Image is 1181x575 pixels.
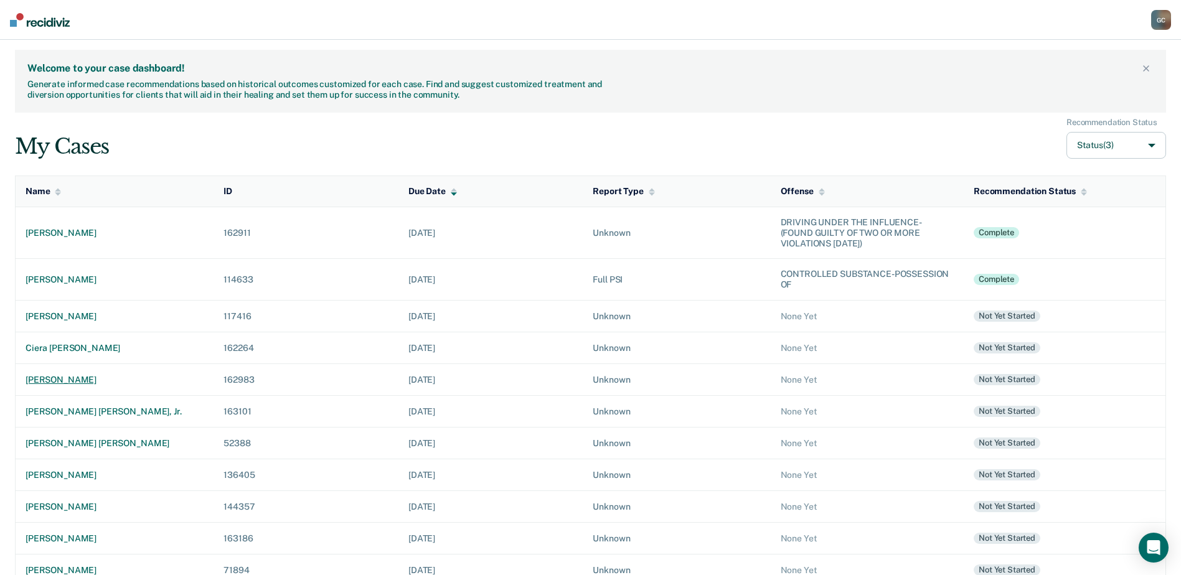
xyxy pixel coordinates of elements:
[583,363,770,395] td: Unknown
[398,522,583,554] td: [DATE]
[583,490,770,522] td: Unknown
[214,490,398,522] td: 144357
[974,374,1040,385] div: Not yet started
[398,300,583,332] td: [DATE]
[398,332,583,363] td: [DATE]
[15,134,109,159] div: My Cases
[26,311,204,322] div: [PERSON_NAME]
[974,274,1019,285] div: Complete
[974,186,1087,197] div: Recommendation Status
[1139,533,1169,563] div: Open Intercom Messenger
[974,437,1040,449] div: Not yet started
[593,186,654,197] div: Report Type
[583,395,770,427] td: Unknown
[781,375,954,385] div: None Yet
[26,502,204,512] div: [PERSON_NAME]
[974,342,1040,353] div: Not yet started
[781,343,954,353] div: None Yet
[974,227,1019,238] div: Complete
[26,438,204,449] div: [PERSON_NAME] [PERSON_NAME]
[583,300,770,332] td: Unknown
[1151,10,1171,30] button: GC
[398,459,583,490] td: [DATE]
[781,470,954,480] div: None Yet
[26,186,61,197] div: Name
[781,406,954,417] div: None Yet
[26,228,204,238] div: [PERSON_NAME]
[26,470,204,480] div: [PERSON_NAME]
[781,186,825,197] div: Offense
[10,13,70,27] img: Recidiviz
[974,469,1040,480] div: Not yet started
[1151,10,1171,30] div: G C
[26,533,204,544] div: [PERSON_NAME]
[974,501,1040,512] div: Not yet started
[781,533,954,544] div: None Yet
[27,79,606,100] div: Generate informed case recommendations based on historical outcomes customized for each case. Fin...
[214,522,398,554] td: 163186
[214,363,398,395] td: 162983
[27,62,1139,74] div: Welcome to your case dashboard!
[781,269,954,290] div: CONTROLLED SUBSTANCE-POSSESSION OF
[583,427,770,459] td: Unknown
[214,332,398,363] td: 162264
[583,459,770,490] td: Unknown
[974,533,1040,544] div: Not yet started
[1066,132,1166,159] button: Status(3)
[26,375,204,385] div: [PERSON_NAME]
[26,406,204,417] div: [PERSON_NAME] [PERSON_NAME], jr.
[408,186,457,197] div: Due Date
[398,427,583,459] td: [DATE]
[583,522,770,554] td: Unknown
[398,363,583,395] td: [DATE]
[398,490,583,522] td: [DATE]
[583,332,770,363] td: Unknown
[26,343,204,353] div: ciera [PERSON_NAME]
[214,207,398,258] td: 162911
[583,207,770,258] td: Unknown
[583,259,770,301] td: Full PSI
[781,438,954,449] div: None Yet
[398,259,583,301] td: [DATE]
[214,427,398,459] td: 52388
[214,300,398,332] td: 117416
[223,186,232,197] div: ID
[398,395,583,427] td: [DATE]
[974,311,1040,322] div: Not yet started
[781,311,954,322] div: None Yet
[781,502,954,512] div: None Yet
[398,207,583,258] td: [DATE]
[214,259,398,301] td: 114633
[214,459,398,490] td: 136405
[974,406,1040,417] div: Not yet started
[1066,118,1157,128] div: Recommendation Status
[781,217,954,248] div: DRIVING UNDER THE INFLUENCE-(FOUND GUILTY OF TWO OR MORE VIOLATIONS [DATE])
[26,274,204,285] div: [PERSON_NAME]
[214,395,398,427] td: 163101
